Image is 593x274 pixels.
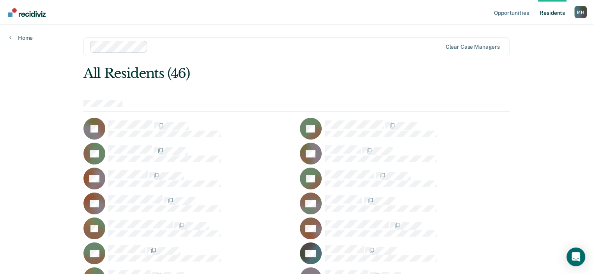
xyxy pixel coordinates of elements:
img: Recidiviz [8,8,46,17]
div: Open Intercom Messenger [566,247,585,266]
div: Clear case managers [446,44,500,50]
div: M H [574,6,587,18]
div: All Residents (46) [83,65,424,81]
a: Home [9,34,33,41]
button: Profile dropdown button [574,6,587,18]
